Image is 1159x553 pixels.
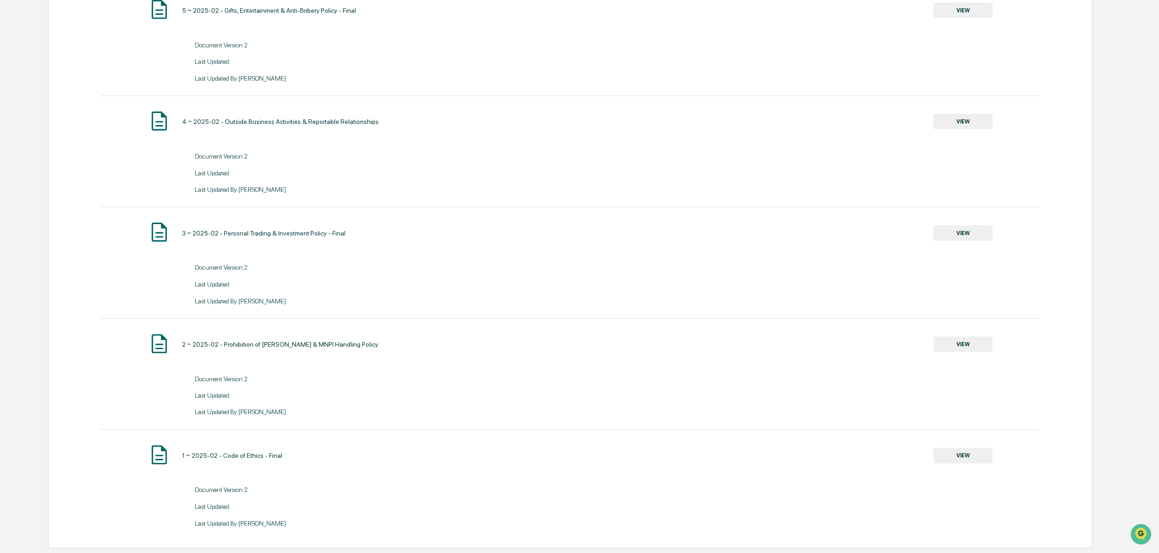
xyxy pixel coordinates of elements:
[182,118,379,125] div: 4 ~ 2025-02 - Outside Business Activities & Reportable Relationships
[91,202,110,209] span: Pylon
[195,169,570,177] div: Last Updated:
[182,341,378,348] div: 2 ~ 2025-02 - Prohibition of [PERSON_NAME] & MNPI Handling Policy
[1130,523,1154,548] iframe: Open customer support
[934,337,993,352] button: VIEW
[195,520,570,527] div: Last Updated By: [PERSON_NAME]
[41,70,149,79] div: Start new chat
[19,70,36,87] img: 6558925923028_b42adfe598fdc8269267_72.jpg
[195,153,570,160] div: Document Version: 2
[5,176,61,192] a: 🔎Data Lookup
[28,124,74,132] span: [PERSON_NAME]
[934,3,993,18] button: VIEW
[182,452,282,460] div: 1 ~ 2025-02 - Code of Ethics - Final
[195,264,570,271] div: Document Version: 2
[934,225,993,241] button: VIEW
[9,70,25,87] img: 1746055101610-c473b297-6a78-478c-a979-82029cc54cd1
[195,503,570,511] div: Last Updated:
[934,114,993,129] button: VIEW
[195,392,570,399] div: Last Updated:
[9,163,16,170] div: 🖐️
[195,297,570,305] div: Last Updated By: [PERSON_NAME]
[9,180,16,188] div: 🔎
[195,486,570,494] div: Document Version: 2
[155,73,166,84] button: Start new chat
[64,201,110,209] a: Powered byPylon
[18,179,57,189] span: Data Lookup
[182,7,356,14] div: 5 ~ 2025-02 - Gifts, Entertainment & Anti-Bribery Policy - Final
[76,124,79,132] span: •
[182,230,346,237] div: 3 ~ 2025-02 - Personal Trading & Investment Policy - Final
[81,124,99,132] span: [DATE]
[18,162,59,171] span: Preclearance
[9,20,166,34] p: How can we help?
[5,159,62,175] a: 🖐️Preclearance
[148,333,171,355] img: Document Icon
[148,110,171,133] img: Document Icon
[195,281,570,288] div: Last Updated:
[75,162,113,171] span: Attestations
[148,221,171,244] img: Document Icon
[934,448,993,464] button: VIEW
[9,102,61,109] div: Past conversations
[195,58,570,65] div: Last Updated:
[141,100,166,111] button: See all
[195,75,570,82] div: Last Updated By: [PERSON_NAME]
[195,41,570,49] div: Document Version: 2
[62,159,117,175] a: 🗄️Attestations
[195,186,570,193] div: Last Updated By: [PERSON_NAME]
[41,79,125,87] div: We're available if you need us!
[148,444,171,466] img: Document Icon
[9,116,24,130] img: Nicole Kane
[195,409,570,416] div: Last Updated By: [PERSON_NAME]
[195,375,570,383] div: Document Version: 2
[66,163,73,170] div: 🗄️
